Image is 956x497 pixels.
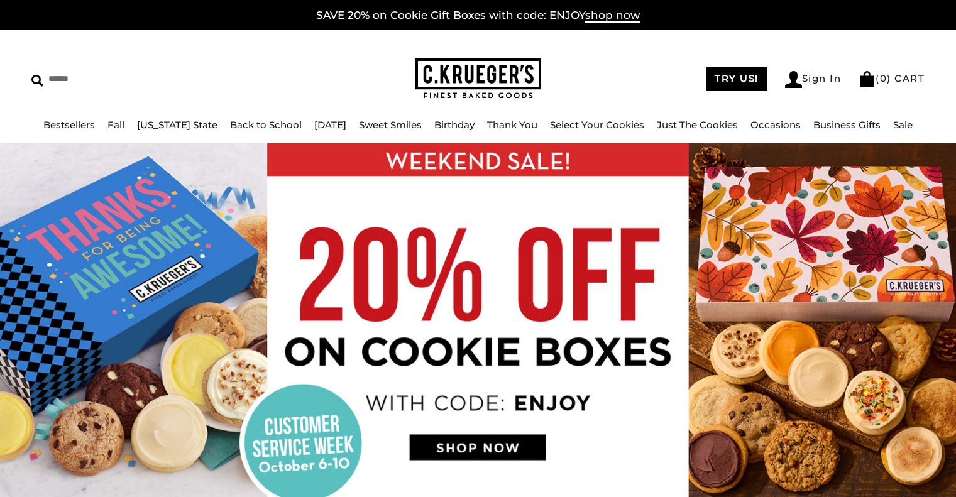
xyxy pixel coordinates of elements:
a: Sweet Smiles [359,119,422,131]
a: Select Your Cookies [550,119,644,131]
input: Search [31,69,243,89]
a: Sale [893,119,913,131]
img: Account [785,71,802,88]
img: Search [31,75,43,87]
img: C.KRUEGER'S [415,58,541,99]
span: 0 [880,72,887,84]
a: SAVE 20% on Cookie Gift Boxes with code: ENJOYshop now [316,9,640,23]
a: [DATE] [314,119,346,131]
a: Birthday [434,119,475,131]
img: Bag [859,71,876,87]
a: Thank You [487,119,537,131]
a: Just The Cookies [657,119,738,131]
a: TRY US! [706,67,767,91]
a: Bestsellers [43,119,95,131]
a: (0) CART [859,72,925,84]
a: Sign In [785,71,842,88]
span: shop now [585,9,640,23]
a: Occasions [750,119,801,131]
a: Business Gifts [813,119,881,131]
a: Back to School [230,119,302,131]
a: Fall [107,119,124,131]
a: [US_STATE] State [137,119,217,131]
